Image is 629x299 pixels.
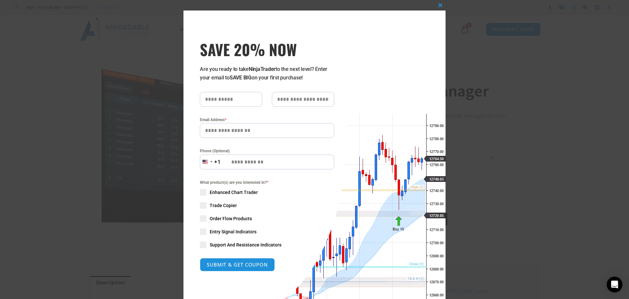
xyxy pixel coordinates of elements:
span: Order Flow Products [210,215,252,222]
label: Enhanced Chart Trader [200,189,334,196]
label: Order Flow Products [200,215,334,222]
span: Trade Copier [210,202,237,209]
label: Phone (Optional) [200,148,334,154]
span: Support And Resistance Indicators [210,242,281,248]
p: Are you ready to take to the next level? Enter your email to on your first purchase! [200,65,334,82]
button: Selected country [200,155,221,169]
span: What product(s) are you interested in? [200,179,334,186]
label: Support And Resistance Indicators [200,242,334,248]
button: SUBMIT & GET COUPON [200,258,275,271]
strong: NinjaTrader [249,66,276,72]
span: Entry Signal Indicators [210,228,257,235]
label: Trade Copier [200,202,334,209]
label: Entry Signal Indicators [200,228,334,235]
div: +1 [214,158,221,166]
span: SAVE 20% NOW [200,40,334,58]
strong: SAVE BIG [230,75,252,81]
span: Enhanced Chart Trader [210,189,258,196]
div: Open Intercom Messenger [607,277,622,292]
label: Email Address [200,117,334,123]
